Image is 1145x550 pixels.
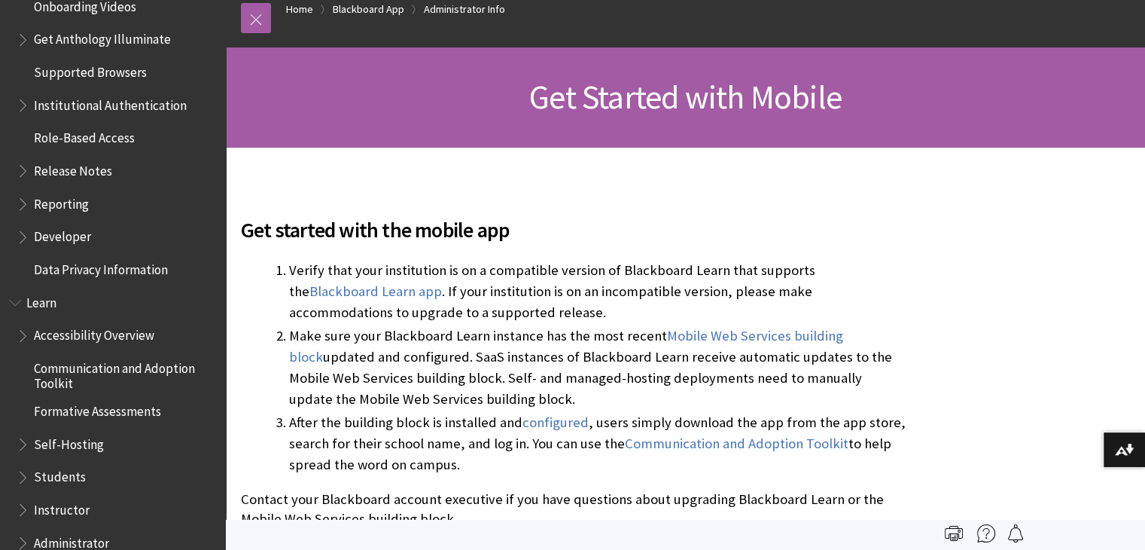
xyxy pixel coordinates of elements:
[34,126,135,146] span: Role-Based Access
[289,412,907,475] li: After the building block is installed and , users simply download the app from the app store, sea...
[625,435,848,453] a: Communication and Adoption Toolkit
[26,290,56,310] span: Learn
[309,283,442,301] a: Blackboard Learn app
[34,465,86,485] span: Students
[34,399,161,419] span: Formative Assessments
[34,27,171,47] span: Get Anthology Illuminate
[241,214,907,246] span: Get started with the mobile app
[977,524,995,542] img: More help
[945,524,963,542] img: Print
[34,432,104,452] span: Self-Hosting
[522,414,589,432] a: configured
[289,260,907,323] li: Verify that your institution is on a compatible version of Blackboard Learn that supports the . I...
[34,323,154,344] span: Accessibility Overview
[34,257,168,277] span: Data Privacy Information
[289,327,843,366] a: Mobile Web Services building block
[34,60,147,80] span: Supported Browsers
[241,490,907,529] p: Contact your Blackboard account executive if you have questions about upgrading Blackboard Learn ...
[34,225,91,245] span: Developer
[34,191,89,212] span: Reporting
[34,356,215,391] span: Communication and Adoption Toolkit
[34,497,90,518] span: Instructor
[289,325,907,410] li: Make sure your Blackboard Learn instance has the most recent updated and configured. SaaS instanc...
[34,93,187,113] span: Institutional Authentication
[1006,524,1025,542] img: Follow this page
[529,76,842,118] span: Get Started with Mobile
[34,158,112,179] span: Release Notes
